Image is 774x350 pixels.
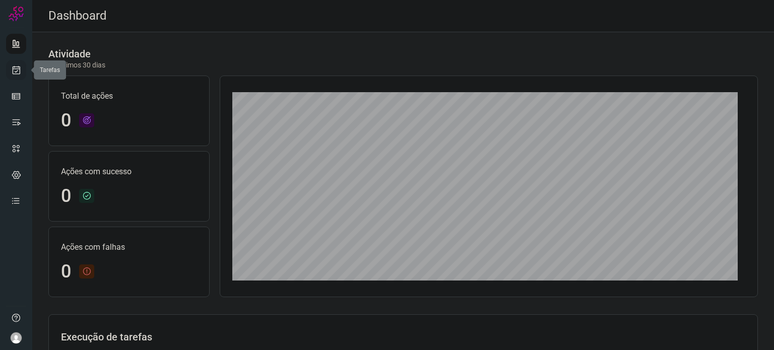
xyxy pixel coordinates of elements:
p: Ações com sucesso [61,166,197,178]
img: avatar-user-boy.jpg [10,332,22,344]
p: Total de ações [61,90,197,102]
h3: Execução de tarefas [61,331,745,343]
img: Logo [9,6,24,21]
p: Últimos 30 dias [48,60,105,71]
h3: Atividade [48,48,91,60]
h1: 0 [61,110,71,131]
p: Ações com falhas [61,241,197,253]
h1: 0 [61,185,71,207]
h1: 0 [61,261,71,283]
h2: Dashboard [48,9,107,23]
span: Tarefas [40,66,60,74]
